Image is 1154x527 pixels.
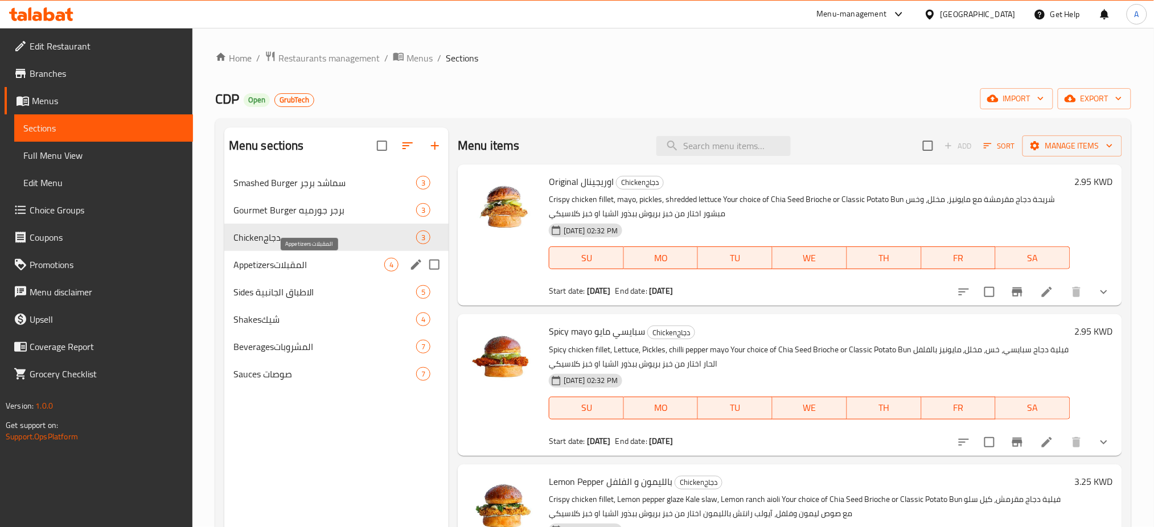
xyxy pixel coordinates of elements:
[23,121,184,135] span: Sections
[615,283,647,298] span: End date:
[549,397,624,419] button: SU
[1004,278,1031,306] button: Branch-specific-item
[1022,135,1122,157] button: Manage items
[624,246,699,269] button: MO
[385,260,398,270] span: 4
[559,375,622,386] span: [DATE] 02:32 PM
[30,67,184,80] span: Branches
[6,429,78,444] a: Support.OpsPlatform
[1097,435,1111,449] svg: Show Choices
[703,400,768,416] span: TU
[30,285,184,299] span: Menu disclaimer
[1090,429,1118,456] button: show more
[233,230,416,244] div: Chickenدجاج
[1135,8,1139,20] span: A
[1075,174,1113,190] h6: 2.95 KWD
[1058,88,1131,109] button: export
[30,312,184,326] span: Upsell
[549,192,1070,221] p: Crispy chicken fillet, mayo, pickles, shredded lettuce Your choice of Chia Seed Brioche or Classi...
[6,398,34,413] span: Version:
[549,473,672,490] span: Lemon Pepper بالليمون و الفلفل
[30,230,184,244] span: Coupons
[224,224,449,251] div: Chickenدجاج3
[847,246,922,269] button: TH
[989,92,1044,106] span: import
[940,137,976,155] span: Add item
[703,250,768,266] span: TU
[1004,429,1031,456] button: Branch-specific-item
[5,87,193,114] a: Menus
[587,283,611,298] b: [DATE]
[233,203,416,217] div: Gourmet Burger برجر جورميه
[629,250,694,266] span: MO
[1000,400,1066,416] span: SA
[14,169,193,196] a: Edit Menu
[233,367,416,381] div: Sauces صوصات
[777,400,843,416] span: WE
[467,323,540,396] img: Spicy mayo سبايسي مايو
[215,51,1131,65] nav: breadcrumb
[1032,139,1113,153] span: Manage items
[1063,278,1090,306] button: delete
[416,367,430,381] div: items
[233,340,416,353] div: Beveragesالمشروبات
[224,196,449,224] div: Gourmet Burger برجر جورميه3
[416,203,430,217] div: items
[978,430,1001,454] span: Select to update
[926,400,992,416] span: FR
[467,174,540,246] img: Original اوريجينال
[224,169,449,196] div: Smashed Burger سماشد برجر3
[30,340,184,353] span: Coverage Report
[922,246,996,269] button: FR
[996,397,1070,419] button: SA
[437,51,441,65] li: /
[23,176,184,190] span: Edit Menu
[30,39,184,53] span: Edit Restaurant
[233,312,416,326] span: Shakesشيك
[549,246,624,269] button: SU
[549,492,1070,521] p: Crispy chicken fillet, Lemon pepper glaze Kale slaw, Lemon ranch aioli Your choice of Chia Seed B...
[777,250,843,266] span: WE
[233,176,416,190] span: Smashed Burger سماشد برجر
[976,137,1022,155] span: Sort items
[394,132,421,159] span: Sort sections
[647,326,695,339] div: Chickenدجاج
[587,434,611,448] b: [DATE]
[215,51,252,65] a: Home
[941,8,1016,20] div: [GEOGRAPHIC_DATA]
[656,136,791,156] input: search
[624,397,699,419] button: MO
[224,306,449,333] div: Shakesشيك4
[14,142,193,169] a: Full Menu View
[5,224,193,251] a: Coupons
[852,250,917,266] span: TH
[244,93,270,107] div: Open
[554,250,619,266] span: SU
[5,333,193,360] a: Coverage Report
[5,32,193,60] a: Edit Restaurant
[417,232,430,243] span: 3
[416,230,430,244] div: items
[32,94,184,108] span: Menus
[30,203,184,217] span: Choice Groups
[6,418,58,433] span: Get support on:
[773,246,847,269] button: WE
[393,51,433,65] a: Menus
[417,287,430,298] span: 5
[370,134,394,158] span: Select all sections
[996,246,1070,269] button: SA
[416,340,430,353] div: items
[416,312,430,326] div: items
[1040,435,1054,449] a: Edit menu item
[224,278,449,306] div: Sides الاطباق الجانبية5
[1067,92,1122,106] span: export
[549,323,645,340] span: Spicy mayo سبايسي مايو
[5,251,193,278] a: Promotions
[275,95,314,105] span: GrubTech
[675,476,722,489] div: Chickenدجاج
[978,280,1001,304] span: Select to update
[1000,250,1066,266] span: SA
[1040,285,1054,299] a: Edit menu item
[5,60,193,87] a: Branches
